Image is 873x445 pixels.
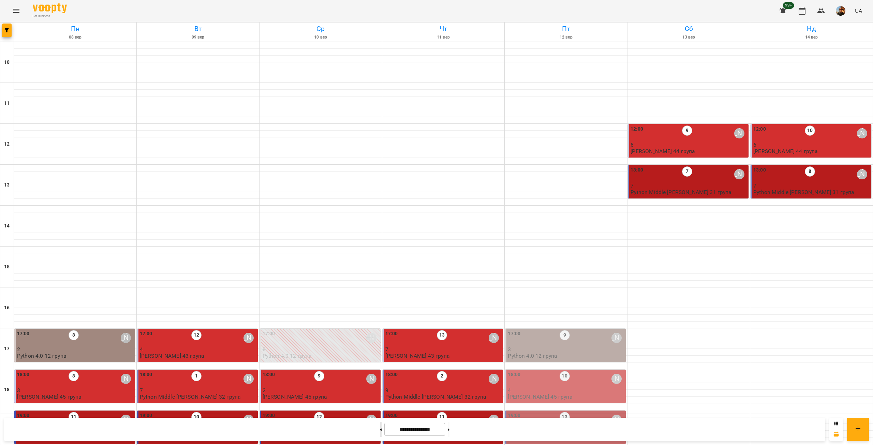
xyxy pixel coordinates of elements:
[140,394,241,400] p: Python Middle [PERSON_NAME] 32 група
[17,394,82,400] p: [PERSON_NAME] 45 група
[855,7,862,14] span: UA
[489,333,499,343] div: Володимир Ярошинський
[506,34,626,41] h6: 12 вер
[508,394,572,400] p: [PERSON_NAME] 45 група
[489,374,499,384] div: Володимир Ярошинський
[734,169,744,179] div: Володимир Ярошинський
[383,34,504,41] h6: 11 вер
[805,166,815,177] label: 8
[138,34,258,41] h6: 09 вер
[385,394,486,400] p: Python Middle [PERSON_NAME] 32 група
[4,304,10,312] h6: 16
[631,142,747,148] p: 6
[121,374,131,384] div: Володимир Ярошинський
[508,353,557,359] p: Python 4.0 12 група
[753,166,766,174] label: 13:00
[857,169,867,179] div: Володимир Ярошинський
[263,387,379,393] p: 2
[611,333,622,343] div: Володимир Ярошинський
[628,34,749,41] h6: 13 вер
[17,371,30,379] label: 18:00
[314,412,324,422] label: 12
[628,24,749,34] h6: Сб
[4,140,10,148] h6: 12
[263,346,379,352] p: 0
[140,371,152,379] label: 18:00
[263,330,275,338] label: 17:00
[631,189,731,195] p: Python Middle [PERSON_NAME] 31 група
[836,6,845,16] img: 4461414bb5aba0add7c23422cdbff2a0.png
[138,24,258,34] h6: Вт
[17,346,134,352] p: 2
[631,125,643,133] label: 12:00
[33,3,67,13] img: Voopty Logo
[437,412,447,422] label: 11
[263,353,312,359] p: Python 4.0 12 група
[506,24,626,34] h6: Пт
[140,412,152,419] label: 19:00
[191,371,202,381] label: 1
[560,330,570,340] label: 9
[753,142,870,148] p: 6
[631,183,747,189] p: 7
[4,59,10,66] h6: 10
[560,371,570,381] label: 10
[4,100,10,107] h6: 11
[611,374,622,384] div: Володимир Ярошинський
[15,24,135,34] h6: Пн
[140,387,256,393] p: 7
[366,374,376,384] div: Володимир Ярошинський
[508,387,624,393] p: 4
[783,2,794,9] span: 99+
[437,371,447,381] label: 2
[261,24,381,34] h6: Ср
[631,166,643,174] label: 13:00
[508,330,520,338] label: 17:00
[753,183,870,189] p: 7
[69,371,79,381] label: 8
[385,353,450,359] p: [PERSON_NAME] 43 група
[17,330,30,338] label: 17:00
[261,34,381,41] h6: 10 вер
[753,189,854,195] p: Python Middle [PERSON_NAME] 31 група
[4,222,10,230] h6: 14
[69,330,79,340] label: 8
[140,330,152,338] label: 17:00
[385,371,398,379] label: 18:00
[243,333,254,343] div: Володимир Ярошинський
[263,371,275,379] label: 18:00
[4,263,10,271] h6: 15
[191,330,202,340] label: 12
[314,371,324,381] label: 9
[69,412,79,422] label: 11
[734,128,744,138] div: Володимир Ярошинський
[682,166,692,177] label: 7
[4,181,10,189] h6: 13
[15,34,135,41] h6: 08 вер
[753,148,818,154] p: [PERSON_NAME] 44 група
[385,387,502,393] p: 9
[631,148,695,154] p: [PERSON_NAME] 44 група
[121,333,131,343] div: Володимир Ярошинський
[753,125,766,133] label: 12:00
[560,412,570,422] label: 13
[437,330,447,340] label: 13
[263,412,275,419] label: 19:00
[385,346,502,352] p: 7
[140,346,256,352] p: 4
[383,24,504,34] h6: Чт
[857,128,867,138] div: Володимир Ярошинський
[191,412,202,422] label: 10
[17,387,134,393] p: 3
[263,394,327,400] p: [PERSON_NAME] 45 група
[4,345,10,353] h6: 17
[17,412,30,419] label: 19:00
[385,330,398,338] label: 17:00
[140,353,204,359] p: [PERSON_NAME] 43 група
[4,386,10,394] h6: 18
[852,4,865,17] button: UA
[805,125,815,136] label: 10
[243,374,254,384] div: Володимир Ярошинський
[682,125,692,136] label: 9
[17,353,66,359] p: Python 4.0 12 група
